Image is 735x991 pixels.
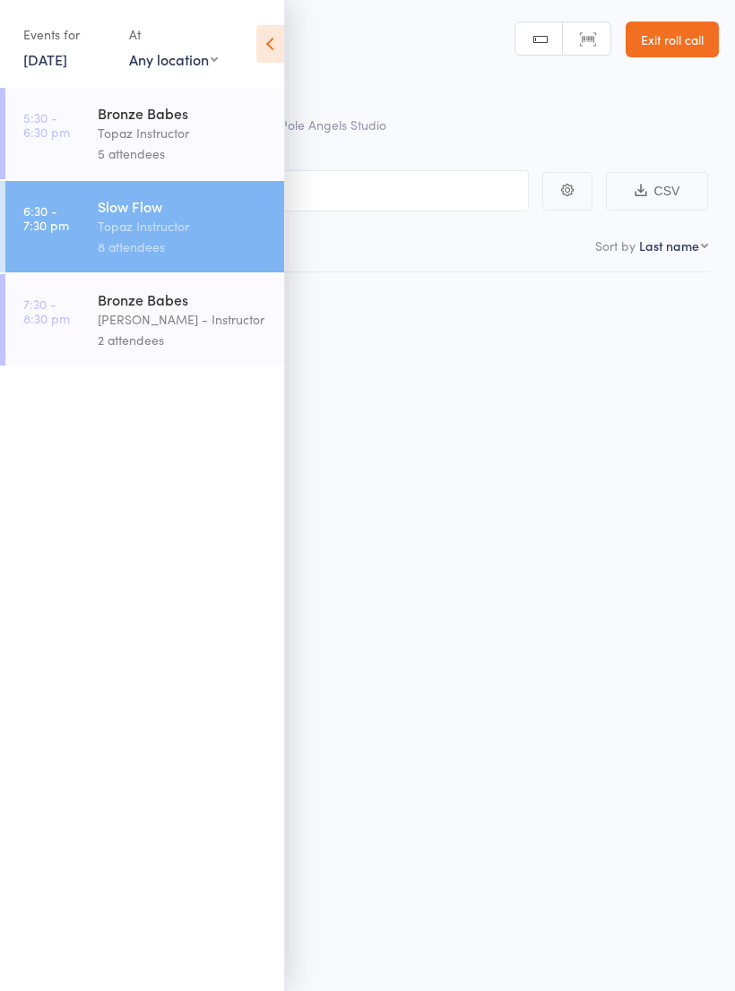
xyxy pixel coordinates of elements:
div: Bronze Babes [98,103,269,123]
div: Bronze Babes [98,289,269,309]
div: Slow Flow [98,196,269,216]
time: 6:30 - 7:30 pm [23,203,69,232]
div: 8 attendees [98,237,269,257]
a: 5:30 -6:30 pmBronze BabesTopaz Instructor5 attendees [5,88,284,179]
a: [DATE] [23,49,67,69]
div: 5 attendees [98,143,269,164]
div: [PERSON_NAME] - Instructor [98,309,269,330]
div: At [129,20,218,49]
time: 5:30 - 6:30 pm [23,110,70,139]
time: 7:30 - 8:30 pm [23,297,70,325]
a: Exit roll call [626,22,719,57]
div: Last name [639,237,699,254]
div: Any location [129,49,218,69]
span: Pole Angels Studio [280,116,386,134]
div: Topaz Instructor [98,216,269,237]
label: Sort by [595,237,636,254]
a: 6:30 -7:30 pmSlow FlowTopaz Instructor8 attendees [5,181,284,272]
div: 2 attendees [98,330,269,350]
div: Events for [23,20,111,49]
div: Topaz Instructor [98,123,269,143]
a: 7:30 -8:30 pmBronze Babes[PERSON_NAME] - Instructor2 attendees [5,274,284,366]
button: CSV [606,172,708,211]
